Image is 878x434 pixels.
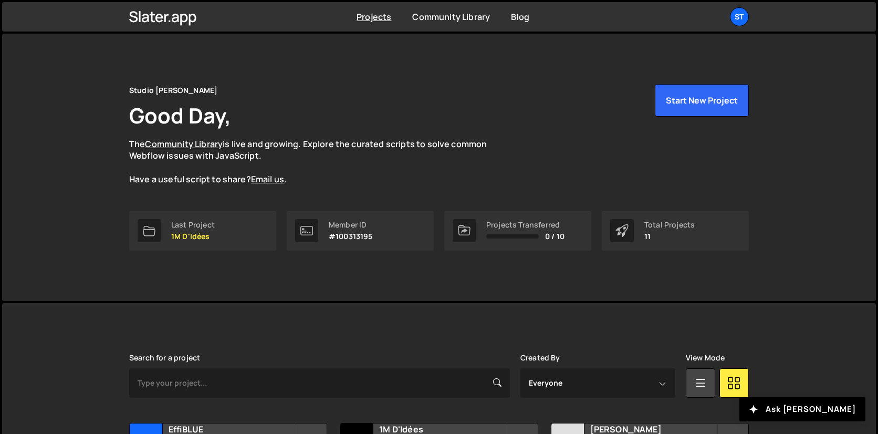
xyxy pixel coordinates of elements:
a: Projects [357,11,391,23]
div: Member ID [329,221,373,229]
p: 1M D'Idées [171,232,215,241]
h1: Good Day, [129,101,231,130]
button: Ask [PERSON_NAME] [739,397,865,421]
input: Type your project... [129,368,510,398]
p: The is live and growing. Explore the curated scripts to solve common Webflow issues with JavaScri... [129,138,507,185]
div: Projects Transferred [486,221,565,229]
a: Last Project 1M D'Idées [129,211,276,251]
div: Studio [PERSON_NAME] [129,84,217,97]
div: Total Projects [644,221,695,229]
a: Email us [251,173,284,185]
button: Start New Project [655,84,749,117]
p: 11 [644,232,695,241]
a: St [730,7,749,26]
p: #100313195 [329,232,373,241]
a: Community Library [145,138,223,150]
div: Last Project [171,221,215,229]
label: Search for a project [129,354,200,362]
a: Blog [511,11,529,23]
a: Community Library [412,11,490,23]
span: 0 / 10 [545,232,565,241]
label: Created By [520,354,560,362]
label: View Mode [686,354,725,362]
